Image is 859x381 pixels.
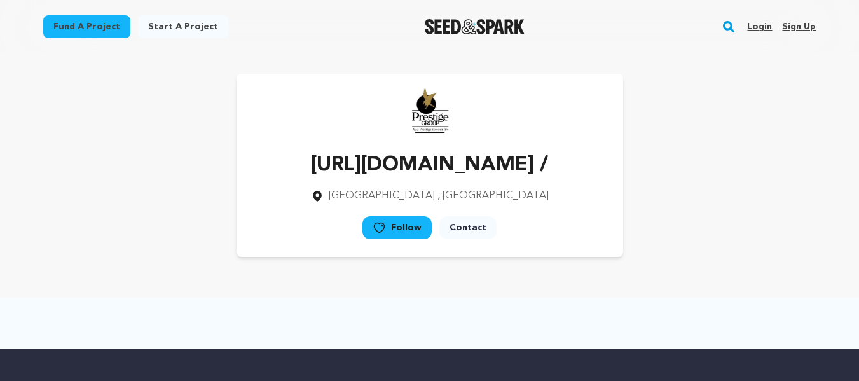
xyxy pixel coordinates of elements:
span: [GEOGRAPHIC_DATA] [329,191,435,201]
span: , [GEOGRAPHIC_DATA] [437,191,549,201]
p: [URL][DOMAIN_NAME] / [311,150,549,181]
a: Contact [439,216,497,239]
a: Follow [362,216,432,239]
a: Start a project [138,15,228,38]
a: Login [747,17,772,37]
a: Seed&Spark Homepage [425,19,525,34]
a: Sign up [782,17,816,37]
img: https://seedandspark-static.s3.us-east-2.amazonaws.com/images/User/002/256/292/medium/56db30eb2a9... [404,87,455,137]
a: Fund a project [43,15,130,38]
img: Seed&Spark Logo Dark Mode [425,19,525,34]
